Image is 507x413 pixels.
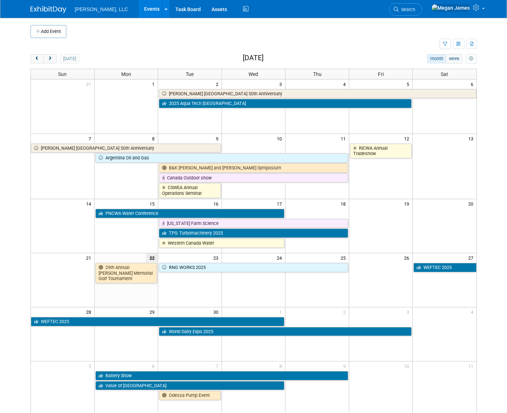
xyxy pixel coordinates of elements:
span: 21 [85,253,94,262]
span: 12 [403,134,412,143]
a: B&K [PERSON_NAME] and [PERSON_NAME] Symposium [159,163,348,173]
img: Megan James [431,4,470,12]
span: 10 [403,361,412,370]
span: 1 [151,80,158,88]
span: 27 [468,253,477,262]
h2: [DATE] [243,54,264,62]
span: 20 [468,199,477,208]
button: prev [30,54,44,63]
a: WEFTEC 2025 [31,317,285,326]
span: 30 [213,307,222,316]
span: Sat [441,71,448,77]
span: 6 [151,361,158,370]
span: 26 [403,253,412,262]
span: 8 [279,361,285,370]
a: World Dairy Expo 2025 [159,327,412,336]
span: 7 [88,134,94,143]
span: 31 [85,80,94,88]
span: Mon [121,71,131,77]
a: [PERSON_NAME] [GEOGRAPHIC_DATA] 50th Anniversary [159,89,476,99]
a: Argentina Oil and Gas [95,153,348,163]
span: 11 [468,361,477,370]
a: PNCWA Water Conference [95,209,285,218]
span: 3 [279,80,285,88]
button: month [427,54,446,63]
a: WEFTEC 2025 [413,263,476,272]
span: 3 [406,307,412,316]
span: 25 [340,253,349,262]
span: 8 [151,134,158,143]
button: myCustomButton [466,54,477,63]
span: 6 [470,80,477,88]
span: 5 [406,80,412,88]
span: 4 [342,80,349,88]
a: Battery Show [95,371,348,380]
a: 29th Annual [PERSON_NAME] Memorial Golf Tournament [95,263,157,283]
span: Fri [378,71,384,77]
a: Odessa Pump Event [159,391,221,400]
a: [US_STATE] Farm Science [159,219,348,228]
span: 7 [215,361,222,370]
span: 9 [215,134,222,143]
span: Tue [186,71,194,77]
span: 18 [340,199,349,208]
i: Personalize Calendar [469,57,474,61]
span: 5 [88,361,94,370]
span: 29 [149,307,158,316]
span: 10 [276,134,285,143]
a: CSWEA Annual Operations Seminar [159,183,221,198]
span: Sun [58,71,67,77]
span: 23 [213,253,222,262]
span: 19 [403,199,412,208]
a: Western Canada Water [159,239,284,248]
button: [DATE] [60,54,79,63]
span: 17 [276,199,285,208]
a: Search [389,3,422,16]
span: 4 [470,307,477,316]
span: Search [399,7,415,12]
span: 2 [342,307,349,316]
a: TPS: Turbomachinery 2025 [159,229,348,238]
span: Thu [313,71,322,77]
a: Canada Outdoor show [159,173,348,183]
button: next [43,54,57,63]
span: 2 [215,80,222,88]
button: Add Event [30,25,66,38]
img: ExhibitDay [30,6,66,13]
button: week [446,54,462,63]
a: RNG WORKS 2025 [159,263,348,272]
span: 13 [468,134,477,143]
span: Wed [248,71,258,77]
a: RICWA Annual Tradeshow [350,144,412,158]
span: 1 [279,307,285,316]
span: 16 [213,199,222,208]
span: 9 [342,361,349,370]
span: 14 [85,199,94,208]
span: [PERSON_NAME], LLC [75,6,128,12]
a: [PERSON_NAME] [GEOGRAPHIC_DATA] 50th Anniversary [31,144,221,153]
span: 11 [340,134,349,143]
a: 2025 Aqua Tech [GEOGRAPHIC_DATA] [159,99,412,108]
span: 22 [146,253,158,262]
a: Value of [GEOGRAPHIC_DATA] [95,381,285,390]
span: 24 [276,253,285,262]
span: 28 [85,307,94,316]
span: 15 [149,199,158,208]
